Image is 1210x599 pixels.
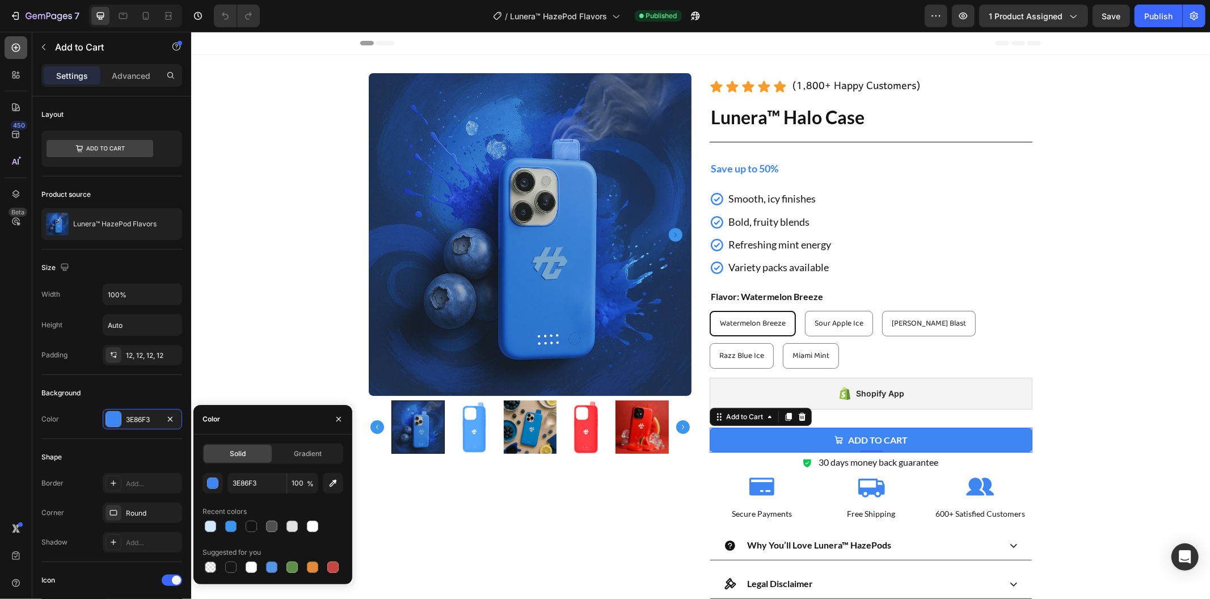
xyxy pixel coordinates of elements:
button: 1 product assigned [979,5,1088,27]
p: Bold, fruity blends [537,181,640,199]
span: [PERSON_NAME] Blast [701,285,775,298]
p: Secure Payments [520,475,622,489]
p: 7 [74,9,79,23]
p: Refreshing mint energy [537,204,640,222]
div: Layout [41,109,64,120]
input: Eg: FFFFFF [227,473,286,493]
div: Corner [41,508,64,518]
p: Lunera™ HazePod Flavors [73,220,157,228]
div: Round [126,508,179,518]
p: 30 days money back guarantee [627,423,747,439]
div: Suggested for you [203,547,261,558]
span: / [505,10,508,22]
span: Gradient [294,449,322,459]
div: 3E86F3 [126,415,159,425]
input: Auto [103,284,182,305]
div: Add... [126,538,179,548]
p: Free Shipping [629,475,731,489]
span: Solid [230,449,246,459]
button: Carousel Back Arrow [179,389,193,402]
div: Padding [41,350,68,360]
p: Add to Cart [55,40,151,54]
div: Height [41,320,62,330]
div: Shape [41,452,62,462]
p: Settings [56,70,88,82]
span: % [307,479,314,489]
button: Carousel Next Arrow [478,196,491,210]
p: Why You’ll Love Lunera™ HazePods [556,505,700,522]
p: Smooth, icy finishes [537,158,640,176]
div: Add to Cart [533,380,574,390]
span: Sour Apple Ice [623,285,672,298]
iframe: Design area [191,32,1210,599]
div: Add to cart [657,403,716,415]
button: Save [1093,5,1130,27]
div: Icon [41,575,55,585]
div: Publish [1144,10,1173,22]
div: Size [41,260,71,276]
button: Publish [1135,5,1182,27]
div: Width [41,289,60,299]
div: Color [203,414,220,424]
span: Published [646,11,677,21]
span: 1 product assigned [989,10,1063,22]
div: 450 [11,121,27,130]
img: product feature img [46,213,69,235]
span: Miami Mint [601,318,638,330]
div: Background [41,388,81,398]
div: Add... [126,479,179,489]
div: Undo/Redo [214,5,260,27]
p: Legal Disclaimer [556,544,622,560]
input: Auto [103,315,182,335]
p: 600+ Satisfied Customers [738,475,840,489]
strong: Lunera™ Halo Case [520,74,673,96]
span: Lunera™ HazePod Flavors [511,10,608,22]
span: Razz Blue Ice [528,318,573,330]
div: Recent colors [203,507,247,517]
p: (1,800+ Happy Customers) [601,43,729,67]
p: Advanced [112,70,150,82]
button: Carousel Next Arrow [485,389,499,402]
div: 12, 12, 12, 12 [126,351,179,361]
div: Beta [9,208,27,217]
span: Watermelon Breeze [529,285,595,298]
button: 7 [5,5,85,27]
div: Product source [41,189,91,200]
p: Save up to 50% [520,128,840,146]
p: Variety packs available [537,226,640,244]
button: Add to cart [518,396,841,421]
legend: Flavor: Watermelon Breeze [518,256,633,275]
div: Open Intercom Messenger [1171,543,1199,571]
div: Border [41,478,64,488]
div: Shadow [41,537,68,547]
span: Save [1102,11,1121,21]
div: Shopify App [665,355,714,369]
div: Color [41,414,59,424]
